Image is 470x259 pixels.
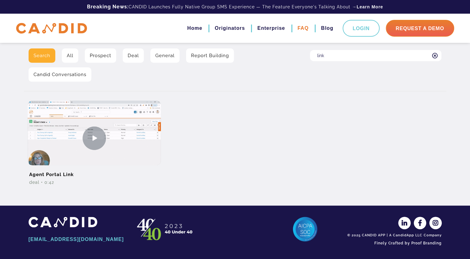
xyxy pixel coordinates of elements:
[343,20,380,37] a: Login
[123,48,144,63] a: Deal
[29,67,91,82] a: Candid Conversations
[134,217,196,242] img: CANDID APP
[28,101,161,175] img: Agent Portal Link Video
[321,23,333,34] a: Blog
[85,48,116,63] a: Prospect
[29,217,97,227] img: CANDID APP
[345,233,442,238] div: © 2025 CANDID APP | A CandidApp LLC Company
[345,238,442,248] a: Finely Crafted by Proof Branding
[28,179,161,185] div: Deal • 0:42
[16,23,87,34] img: CANDID APP
[29,234,125,245] a: [EMAIL_ADDRESS][DOMAIN_NAME]
[187,23,202,34] a: Home
[28,165,161,179] h2: Agent Portal Link
[215,23,245,34] a: Originators
[386,20,454,37] a: Request A Demo
[293,217,317,242] img: AICPA SOC 2
[87,4,129,10] b: Breaking News:
[62,48,78,63] a: All
[298,23,309,34] a: FAQ
[257,23,285,34] a: Enterprise
[186,48,234,63] a: Report Building
[150,48,180,63] a: General
[357,4,383,10] a: Learn More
